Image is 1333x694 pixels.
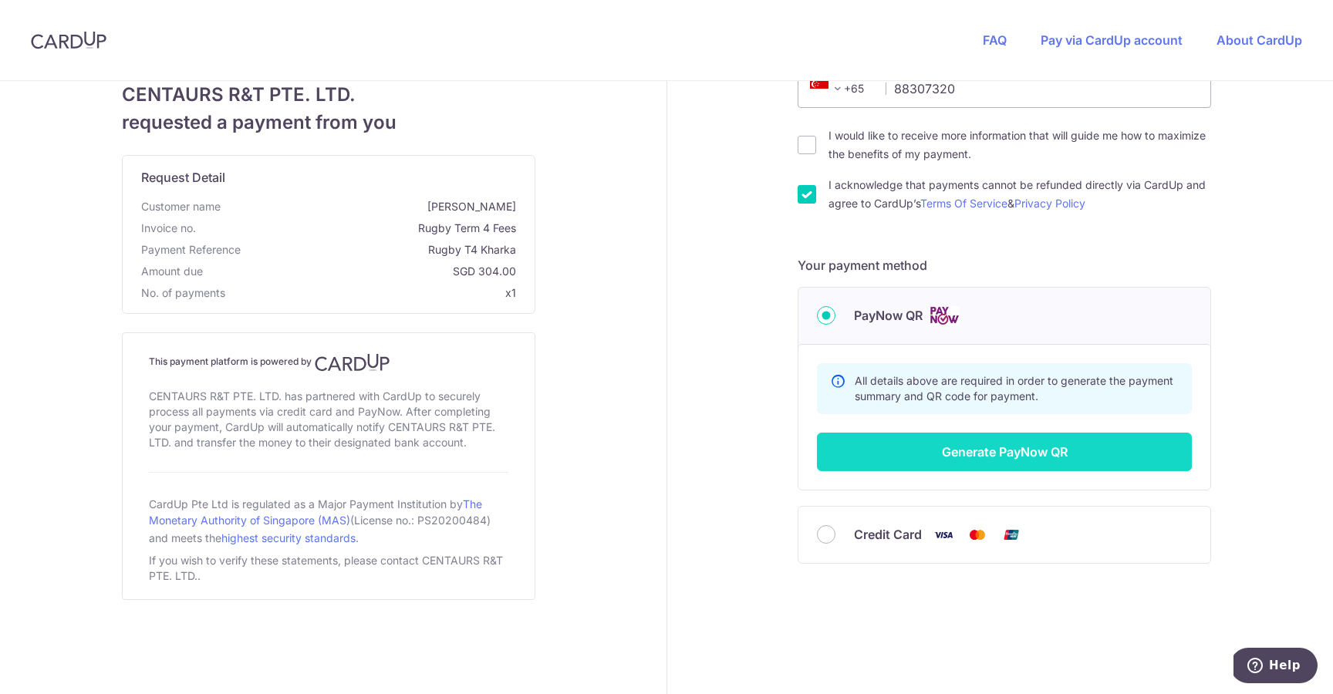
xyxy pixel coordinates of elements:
[810,79,847,98] span: +65
[122,109,535,136] span: requested a payment from you
[247,242,516,258] span: Rugby T4 Kharka
[202,221,516,236] span: Rugby Term 4 Fees
[149,550,508,587] div: If you wish to verify these statements, please contact CENTAURS R&T PTE. LTD..
[817,306,1192,325] div: PayNow QR Cards logo
[1217,32,1302,48] a: About CardUp
[920,197,1007,210] a: Terms Of Service
[996,525,1027,544] img: Union Pay
[817,525,1192,544] div: Credit Card Visa Mastercard Union Pay
[141,285,225,301] span: No. of payments
[1041,32,1183,48] a: Pay via CardUp account
[141,199,221,214] span: Customer name
[315,353,390,372] img: CardUp
[227,199,516,214] span: [PERSON_NAME]
[798,256,1211,275] h5: Your payment method
[1014,197,1085,210] a: Privacy Policy
[928,525,959,544] img: Visa
[817,433,1192,471] button: Generate PayNow QR
[31,31,106,49] img: CardUp
[141,170,225,185] span: translation missing: en.request_detail
[828,176,1211,213] label: I acknowledge that payments cannot be refunded directly via CardUp and agree to CardUp’s &
[141,221,196,236] span: Invoice no.
[854,306,923,325] span: PayNow QR
[1233,648,1318,686] iframe: Opens a widget where you can find more information
[209,264,516,279] span: SGD 304.00
[854,525,922,544] span: Credit Card
[149,491,508,550] div: CardUp Pte Ltd is regulated as a Major Payment Institution by (License no.: PS20200484) and meets...
[141,264,203,279] span: Amount due
[149,353,508,372] h4: This payment platform is powered by
[122,81,535,109] span: CENTAURS R&T PTE. LTD.
[983,32,1007,48] a: FAQ
[221,531,356,544] a: highest security standards
[828,126,1211,163] label: I would like to receive more information that will guide me how to maximize the benefits of my pa...
[855,374,1173,403] span: All details above are required in order to generate the payment summary and QR code for payment.
[929,306,960,325] img: Cards logo
[141,243,241,256] span: translation missing: en.payment_reference
[962,525,993,544] img: Mastercard
[505,286,516,299] span: x1
[149,386,508,453] div: CENTAURS R&T PTE. LTD. has partnered with CardUp to securely process all payments via credit card...
[805,79,875,98] span: +65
